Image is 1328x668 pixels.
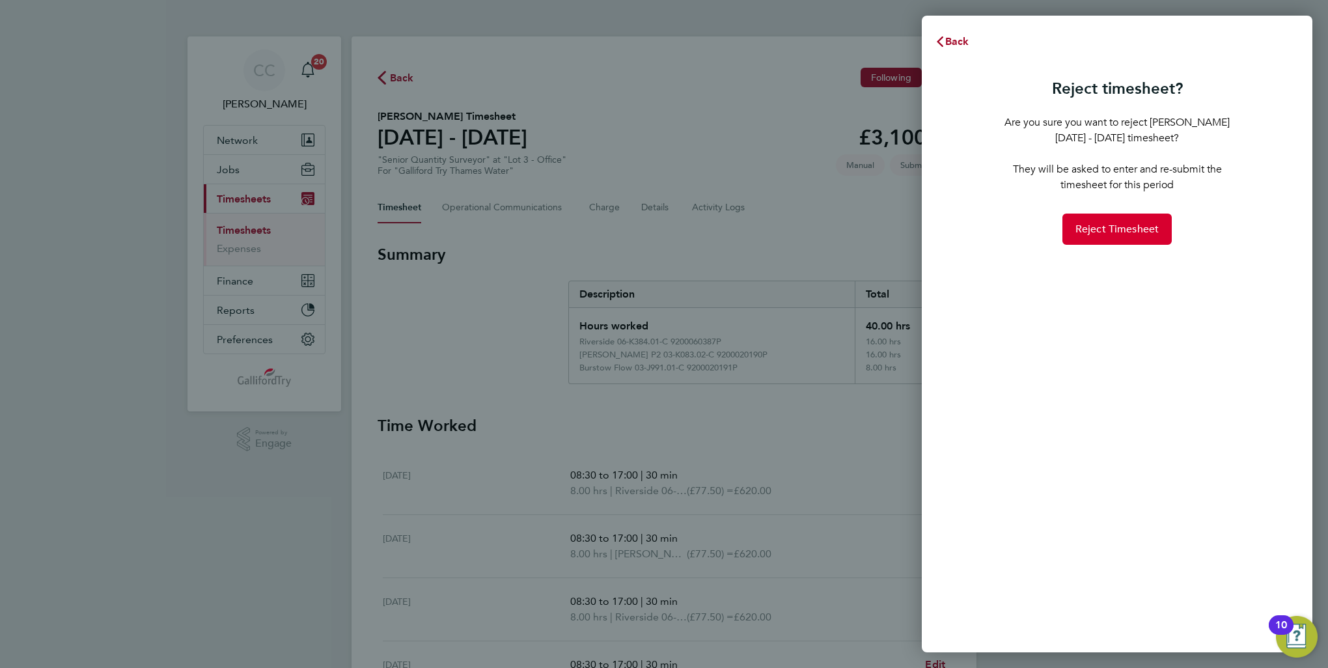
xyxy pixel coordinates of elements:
button: Reject Timesheet [1062,214,1172,245]
p: They will be asked to enter and re-submit the timesheet for this period [1003,161,1232,193]
span: Back [945,35,969,48]
p: Are you sure you want to reject [PERSON_NAME] [DATE] - [DATE] timesheet? [1003,115,1232,146]
div: 10 [1275,625,1287,642]
button: Open Resource Center, 10 new notifications [1276,616,1318,658]
span: Reject Timesheet [1075,223,1159,236]
button: Back [922,29,982,55]
h3: Reject timesheet? [1003,78,1232,99]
